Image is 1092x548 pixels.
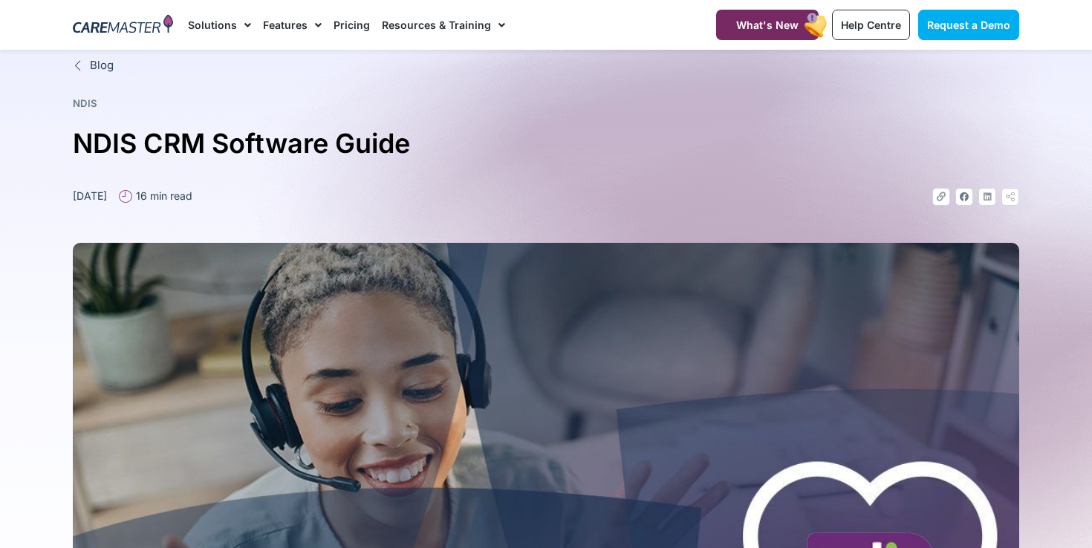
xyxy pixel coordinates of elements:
span: 16 min read [132,188,192,203]
span: What's New [736,19,799,31]
a: Help Centre [832,10,910,40]
img: CareMaster Logo [73,14,173,36]
a: Blog [73,57,1019,74]
a: NDIS [73,97,97,109]
a: Request a Demo [918,10,1019,40]
time: [DATE] [73,189,107,202]
a: What's New [716,10,819,40]
span: Request a Demo [927,19,1010,31]
span: Help Centre [841,19,901,31]
span: Blog [86,57,114,74]
h1: NDIS CRM Software Guide [73,122,1019,166]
